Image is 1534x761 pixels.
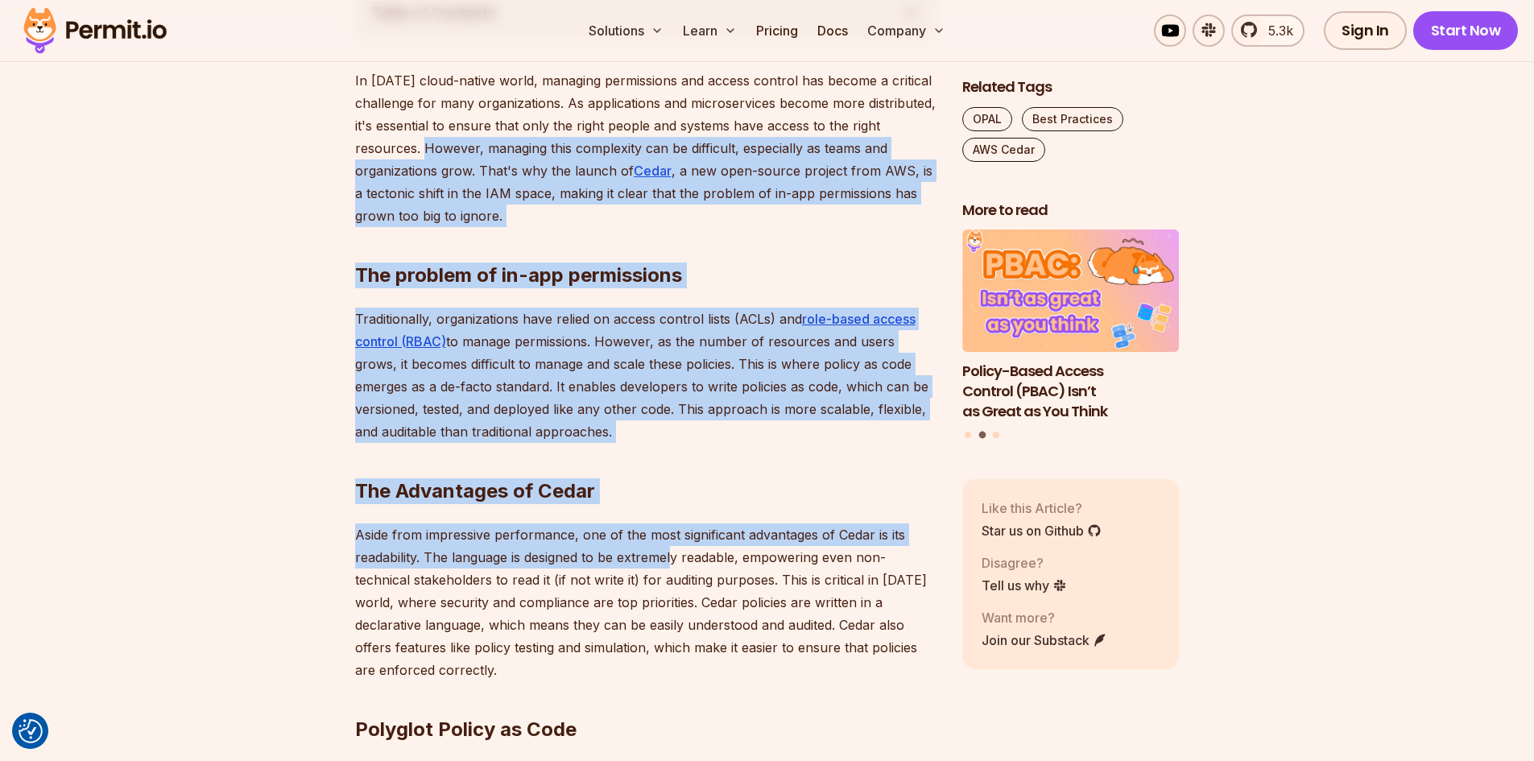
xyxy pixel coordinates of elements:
[750,14,804,47] a: Pricing
[811,14,854,47] a: Docs
[355,198,937,288] h2: The problem of in-app permissions
[962,230,1180,422] a: Policy-Based Access Control (PBAC) Isn’t as Great as You ThinkPolicy-Based Access Control (PBAC) ...
[982,521,1102,540] a: Star us on Github
[982,553,1067,573] p: Disagree?
[962,107,1012,131] a: OPAL
[1022,107,1123,131] a: Best Practices
[19,719,43,743] button: Consent Preferences
[355,523,937,681] p: Aside from impressive performance, one of the most significant advantages of Cedar is its readabi...
[982,608,1107,627] p: Want more?
[582,14,670,47] button: Solutions
[355,652,937,742] h2: Polyglot Policy as Code
[978,432,986,439] button: Go to slide 2
[1413,11,1519,50] a: Start Now
[962,230,1180,441] div: Posts
[1324,11,1407,50] a: Sign In
[962,230,1180,422] li: 2 of 3
[355,414,937,504] h2: The Advantages of Cedar
[355,311,916,349] a: role-based access control (RBAC)
[982,498,1102,518] p: Like this Article?
[676,14,743,47] button: Learn
[1259,21,1293,40] span: 5.3k
[982,576,1067,595] a: Tell us why
[962,138,1045,162] a: AWS Cedar
[962,201,1180,221] h2: More to read
[982,631,1107,650] a: Join our Substack
[1231,14,1305,47] a: 5.3k
[962,362,1180,421] h3: Policy-Based Access Control (PBAC) Isn’t as Great as You Think
[355,308,937,443] p: Traditionally, organizations have relied on access control lists (ACLs) and to manage permissions...
[962,77,1180,97] h2: Related Tags
[19,719,43,743] img: Revisit consent button
[962,230,1180,353] img: Policy-Based Access Control (PBAC) Isn’t as Great as You Think
[634,163,672,179] a: Cedar
[355,69,937,227] p: In [DATE] cloud-native world, managing permissions and access control has become a critical chall...
[965,432,971,438] button: Go to slide 1
[16,3,174,58] img: Permit logo
[861,14,952,47] button: Company
[993,432,999,438] button: Go to slide 3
